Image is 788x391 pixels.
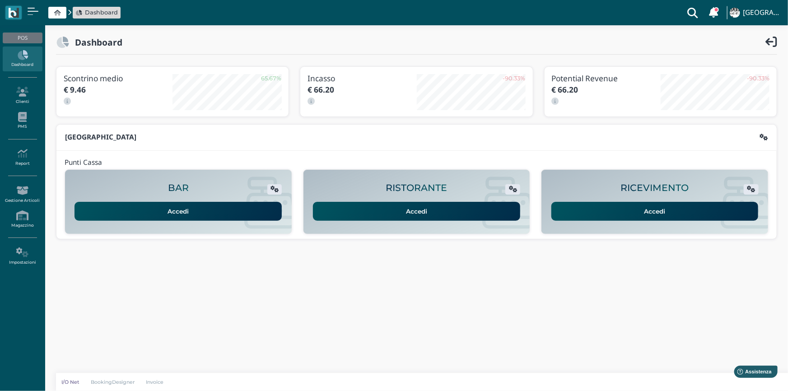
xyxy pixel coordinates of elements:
[308,84,334,95] b: € 66.20
[730,8,740,18] img: ...
[3,244,42,269] a: Impostazioni
[621,183,689,193] h2: RICEVIMENTO
[76,8,118,17] a: Dashboard
[3,145,42,170] a: Report
[8,8,19,18] img: logo
[313,202,520,221] a: Accedi
[552,84,578,95] b: € 66.20
[64,74,173,83] h3: Scontrino medio
[308,74,416,83] h3: Incasso
[64,84,86,95] b: € 9.46
[743,9,783,17] h4: [GEOGRAPHIC_DATA]
[3,83,42,108] a: Clienti
[168,183,189,193] h2: BAR
[65,159,102,167] h4: Punti Cassa
[69,37,122,47] h2: Dashboard
[3,47,42,71] a: Dashboard
[85,8,118,17] span: Dashboard
[3,182,42,207] a: Gestione Articoli
[3,207,42,232] a: Magazzino
[3,33,42,43] div: POS
[3,108,42,133] a: PMS
[75,202,282,221] a: Accedi
[728,2,783,23] a: ... [GEOGRAPHIC_DATA]
[551,202,759,221] a: Accedi
[552,74,661,83] h3: Potential Revenue
[386,183,447,193] h2: RISTORANTE
[724,363,780,383] iframe: Help widget launcher
[27,7,60,14] span: Assistenza
[65,132,136,142] b: [GEOGRAPHIC_DATA]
